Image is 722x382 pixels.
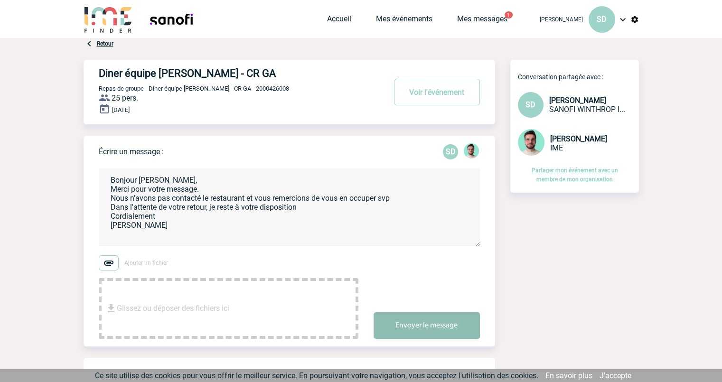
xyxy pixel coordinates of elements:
[597,15,607,24] span: SD
[394,79,480,105] button: Voir l'événement
[518,73,639,81] p: Conversation partagée avec :
[550,134,607,143] span: [PERSON_NAME]
[532,167,618,183] a: Partager mon événement avec un membre de mon organisation
[117,285,229,332] span: Glissez ou déposer des fichiers ici
[457,14,507,28] a: Mes messages
[443,144,458,159] div: Sylviane DASILVA
[549,105,625,114] span: SANOFI WINTHROP INDUSTRIE
[443,144,458,159] p: SD
[84,6,133,33] img: IME-Finder
[105,303,117,314] img: file_download.svg
[95,371,538,380] span: Ce site utilise des cookies pour vous offrir le meilleur service. En poursuivant votre navigation...
[518,129,544,156] img: 121547-2.png
[540,16,583,23] span: [PERSON_NAME]
[600,371,631,380] a: J'accepte
[374,312,480,339] button: Envoyer le message
[464,143,479,160] div: Benjamin ROLAND
[464,143,479,158] img: 121547-2.png
[124,260,168,266] span: Ajouter un fichier
[112,93,138,102] span: 25 pers.
[545,371,592,380] a: En savoir plus
[112,106,130,113] span: [DATE]
[550,143,563,152] span: IME
[99,67,357,79] h4: Diner équipe [PERSON_NAME] - CR GA
[99,85,289,92] span: Repas de groupe - Diner équipe [PERSON_NAME] - CR GA - 2000426008
[549,96,606,105] span: [PERSON_NAME]
[525,100,535,109] span: SD
[99,147,164,156] p: Écrire un message :
[97,40,113,47] a: Retour
[505,11,513,19] button: 1
[376,14,432,28] a: Mes événements
[327,14,351,28] a: Accueil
